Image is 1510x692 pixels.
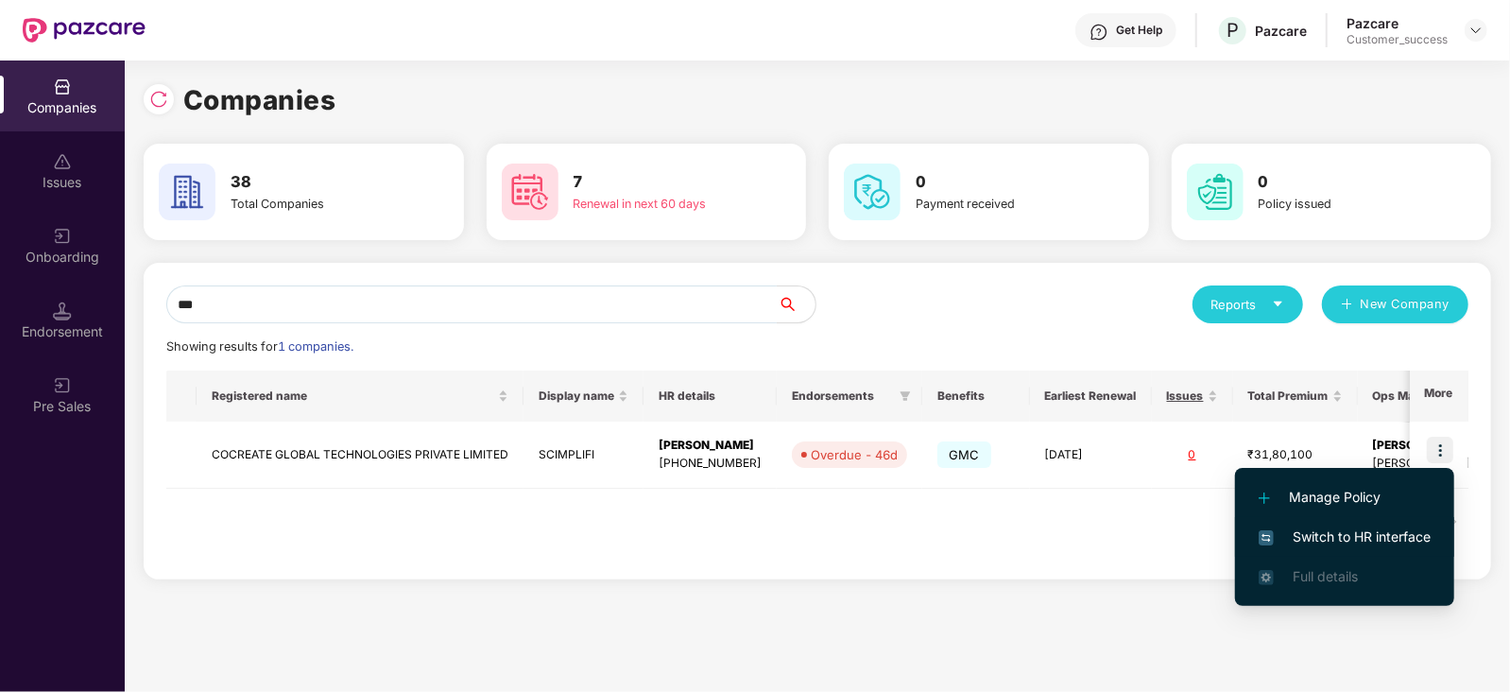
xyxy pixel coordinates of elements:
img: svg+xml;base64,PHN2ZyB4bWxucz0iaHR0cDovL3d3dy53My5vcmcvMjAwMC9zdmciIHdpZHRoPSIxMi4yMDEiIGhlaWdodD... [1259,493,1270,504]
div: [PERSON_NAME] [659,437,762,455]
button: plusNew Company [1322,285,1468,323]
span: 1 companies. [278,339,353,354]
span: Registered name [212,389,494,404]
div: Customer_success [1347,32,1448,47]
div: 0 [1167,446,1218,464]
h3: 0 [1259,170,1421,195]
th: Issues [1152,371,1233,422]
img: svg+xml;base64,PHN2ZyB4bWxucz0iaHR0cDovL3d3dy53My5vcmcvMjAwMC9zdmciIHdpZHRoPSI2MCIgaGVpZ2h0PSI2MC... [502,164,558,220]
td: COCREATE GLOBAL TECHNOLOGIES PRIVATE LIMITED [197,422,523,489]
span: Manage Policy [1259,487,1431,508]
img: svg+xml;base64,PHN2ZyB3aWR0aD0iMTQuNSIgaGVpZ2h0PSIxNC41IiB2aWV3Qm94PSIwIDAgMTYgMTYiIGZpbGw9Im5vbm... [53,302,72,320]
img: svg+xml;base64,PHN2ZyB4bWxucz0iaHR0cDovL3d3dy53My5vcmcvMjAwMC9zdmciIHdpZHRoPSI2MCIgaGVpZ2h0PSI2MC... [844,164,901,220]
div: Get Help [1116,23,1162,38]
span: search [777,297,815,312]
img: svg+xml;base64,PHN2ZyB4bWxucz0iaHR0cDovL3d3dy53My5vcmcvMjAwMC9zdmciIHdpZHRoPSI2MCIgaGVpZ2h0PSI2MC... [1187,164,1244,220]
th: Display name [523,371,643,422]
span: Issues [1167,389,1204,404]
div: Policy issued [1259,195,1421,214]
div: ₹31,80,100 [1248,446,1343,464]
span: filter [896,385,915,407]
img: svg+xml;base64,PHN2ZyB3aWR0aD0iMjAiIGhlaWdodD0iMjAiIHZpZXdCb3g9IjAgMCAyMCAyMCIgZmlsbD0ibm9uZSIgeG... [53,227,72,246]
span: Total Premium [1248,389,1329,404]
span: Display name [539,389,614,404]
span: New Company [1361,295,1450,314]
div: Total Companies [231,195,393,214]
img: svg+xml;base64,PHN2ZyBpZD0iSGVscC0zMngzMiIgeG1sbnM9Imh0dHA6Ly93d3cudzMub3JnLzIwMDAvc3ZnIiB3aWR0aD... [1090,23,1108,42]
th: HR details [643,371,777,422]
img: svg+xml;base64,PHN2ZyBpZD0iSXNzdWVzX2Rpc2FibGVkIiB4bWxucz0iaHR0cDovL3d3dy53My5vcmcvMjAwMC9zdmciIH... [53,152,72,171]
img: svg+xml;base64,PHN2ZyB4bWxucz0iaHR0cDovL3d3dy53My5vcmcvMjAwMC9zdmciIHdpZHRoPSI2MCIgaGVpZ2h0PSI2MC... [159,164,215,220]
span: caret-down [1272,298,1284,310]
h1: Companies [183,79,336,121]
div: Payment received [916,195,1078,214]
div: Renewal in next 60 days [574,195,736,214]
h3: 0 [916,170,1078,195]
div: Overdue - 46d [811,445,898,464]
th: Earliest Renewal [1030,371,1152,422]
img: svg+xml;base64,PHN2ZyBpZD0iQ29tcGFuaWVzIiB4bWxucz0iaHR0cDovL3d3dy53My5vcmcvMjAwMC9zdmciIHdpZHRoPS... [53,78,72,96]
h3: 7 [574,170,736,195]
span: Showing results for [166,339,353,354]
th: More [1410,371,1468,422]
span: Endorsements [792,389,892,404]
span: GMC [937,441,991,468]
img: svg+xml;base64,PHN2ZyBpZD0iUmVsb2FkLTMyeDMyIiB4bWxucz0iaHR0cDovL3d3dy53My5vcmcvMjAwMC9zdmciIHdpZH... [149,90,168,109]
span: P [1227,19,1239,42]
img: icon [1427,437,1453,463]
td: [DATE] [1030,422,1152,489]
div: Reports [1211,295,1284,314]
img: svg+xml;base64,PHN2ZyBpZD0iRHJvcGRvd24tMzJ4MzIiIHhtbG5zPSJodHRwOi8vd3d3LnczLm9yZy8yMDAwL3N2ZyIgd2... [1468,23,1484,38]
img: svg+xml;base64,PHN2ZyB3aWR0aD0iMjAiIGhlaWdodD0iMjAiIHZpZXdCb3g9IjAgMCAyMCAyMCIgZmlsbD0ibm9uZSIgeG... [53,376,72,395]
span: Switch to HR interface [1259,527,1431,547]
th: Registered name [197,371,523,422]
div: [PHONE_NUMBER] [659,455,762,473]
img: New Pazcare Logo [23,18,146,43]
img: svg+xml;base64,PHN2ZyB4bWxucz0iaHR0cDovL3d3dy53My5vcmcvMjAwMC9zdmciIHdpZHRoPSIxNi4zNjMiIGhlaWdodD... [1259,570,1274,585]
h3: 38 [231,170,393,195]
span: Full details [1293,568,1358,584]
span: plus [1341,298,1353,313]
div: Pazcare [1347,14,1448,32]
span: filter [900,390,911,402]
th: Total Premium [1233,371,1358,422]
td: SCIMPLIFI [523,422,643,489]
img: svg+xml;base64,PHN2ZyB4bWxucz0iaHR0cDovL3d3dy53My5vcmcvMjAwMC9zdmciIHdpZHRoPSIxNiIgaGVpZ2h0PSIxNi... [1259,530,1274,545]
div: Pazcare [1255,22,1307,40]
button: search [777,285,816,323]
th: Benefits [922,371,1030,422]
